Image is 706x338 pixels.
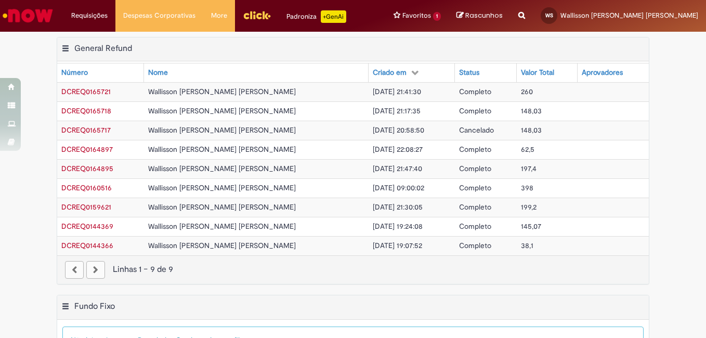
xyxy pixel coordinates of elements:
[456,11,503,21] a: Rascunhos
[459,68,479,78] div: Status
[148,183,296,192] span: Wallisson [PERSON_NAME] [PERSON_NAME]
[286,10,346,23] div: Padroniza
[61,222,113,231] a: Abrir Registro: DCREQ0144369
[211,10,227,21] span: More
[61,241,113,250] span: DCREQ0144366
[459,222,491,231] span: Completo
[148,164,296,173] span: Wallisson [PERSON_NAME] [PERSON_NAME]
[373,145,423,154] span: [DATE] 22:08:27
[148,106,296,115] span: Wallisson [PERSON_NAME] [PERSON_NAME]
[560,11,698,20] span: Wallisson [PERSON_NAME] [PERSON_NAME]
[243,7,271,23] img: click_logo_yellow_360x200.png
[582,68,623,78] div: Aprovadores
[61,106,111,115] a: Abrir Registro: DCREQ0165718
[61,164,113,173] span: DCREQ0164895
[521,241,533,250] span: 38,1
[74,43,132,54] h2: General Refund
[459,125,494,135] span: Cancelado
[57,255,649,284] nav: paginação
[148,222,296,231] span: Wallisson [PERSON_NAME] [PERSON_NAME]
[459,145,491,154] span: Completo
[465,10,503,20] span: Rascunhos
[148,202,296,212] span: Wallisson [PERSON_NAME] [PERSON_NAME]
[61,68,88,78] div: Número
[321,10,346,23] p: +GenAi
[65,264,641,276] div: Linhas 1 − 9 de 9
[373,125,424,135] span: [DATE] 20:58:50
[61,125,111,135] span: DCREQ0165717
[148,241,296,250] span: Wallisson [PERSON_NAME] [PERSON_NAME]
[61,301,70,315] button: Fundo Fixo Menu de contexto
[61,222,113,231] span: DCREQ0144369
[521,87,533,96] span: 260
[61,164,113,173] a: Abrir Registro: DCREQ0164895
[459,183,491,192] span: Completo
[459,202,491,212] span: Completo
[373,222,423,231] span: [DATE] 19:24:08
[373,241,422,250] span: [DATE] 19:07:52
[61,183,112,192] span: DCREQ0160516
[459,106,491,115] span: Completo
[61,241,113,250] a: Abrir Registro: DCREQ0144366
[521,125,542,135] span: 148,03
[373,87,421,96] span: [DATE] 21:41:30
[521,202,537,212] span: 199,2
[71,10,108,21] span: Requisições
[433,12,441,21] span: 1
[373,106,421,115] span: [DATE] 21:17:35
[61,183,112,192] a: Abrir Registro: DCREQ0160516
[1,5,55,26] img: ServiceNow
[148,145,296,154] span: Wallisson [PERSON_NAME] [PERSON_NAME]
[148,87,296,96] span: Wallisson [PERSON_NAME] [PERSON_NAME]
[148,125,296,135] span: Wallisson [PERSON_NAME] [PERSON_NAME]
[61,106,111,115] span: DCREQ0165718
[459,241,491,250] span: Completo
[373,202,423,212] span: [DATE] 21:30:05
[61,87,111,96] span: DCREQ0165721
[373,183,424,192] span: [DATE] 09:00:02
[402,10,431,21] span: Favoritos
[521,68,554,78] div: Valor Total
[61,145,113,154] span: DCREQ0164897
[521,183,533,192] span: 398
[61,202,111,212] span: DCREQ0159621
[521,222,541,231] span: 145,07
[74,301,115,311] h2: Fundo Fixo
[123,10,195,21] span: Despesas Corporativas
[61,125,111,135] a: Abrir Registro: DCREQ0165717
[61,43,70,57] button: General Refund Menu de contexto
[459,87,491,96] span: Completo
[61,87,111,96] a: Abrir Registro: DCREQ0165721
[521,164,537,173] span: 197,4
[373,164,422,173] span: [DATE] 21:47:40
[148,68,168,78] div: Nome
[521,145,534,154] span: 62,5
[61,202,111,212] a: Abrir Registro: DCREQ0159621
[373,68,407,78] div: Criado em
[521,106,542,115] span: 148,03
[61,145,113,154] a: Abrir Registro: DCREQ0164897
[459,164,491,173] span: Completo
[545,12,553,19] span: WS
